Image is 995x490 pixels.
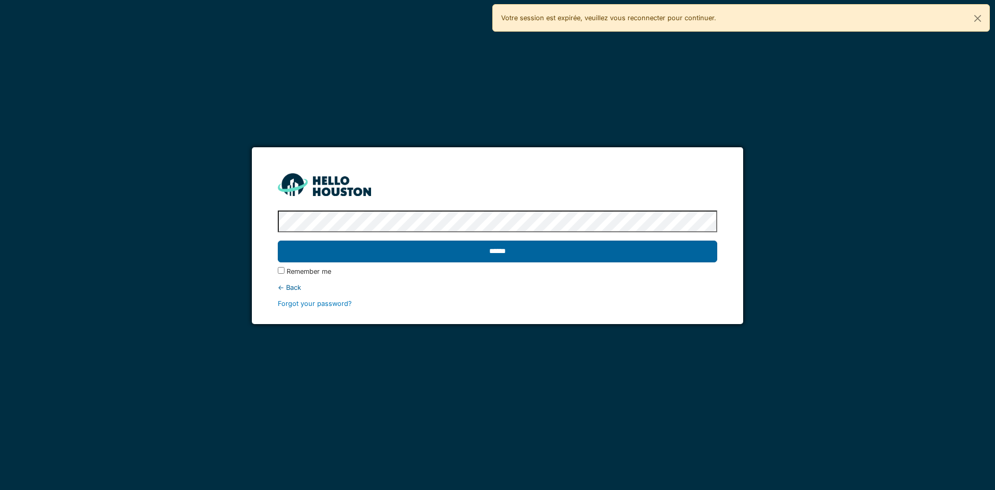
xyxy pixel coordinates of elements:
a: Forgot your password? [278,300,352,307]
button: Close [966,5,989,32]
img: HH_line-BYnF2_Hg.png [278,173,371,195]
div: Votre session est expirée, veuillez vous reconnecter pour continuer. [492,4,990,32]
div: ← Back [278,283,717,292]
label: Remember me [287,267,331,276]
